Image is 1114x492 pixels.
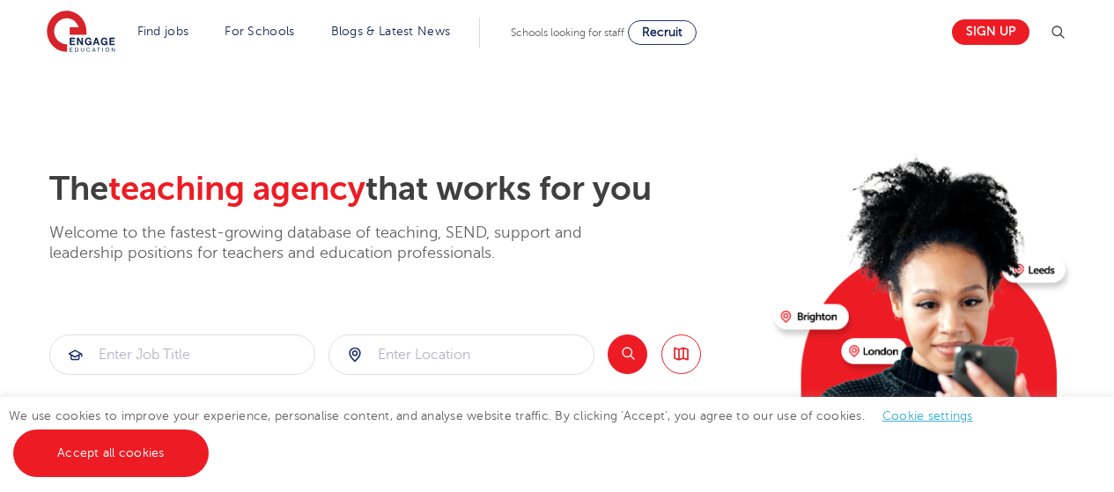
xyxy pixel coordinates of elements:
a: Find jobs [137,25,189,38]
div: Submit [49,334,315,375]
span: Schools looking for staff [511,26,624,39]
a: Recruit [628,20,697,45]
span: Recruit [642,26,682,39]
a: Cookie settings [882,409,973,422]
span: We use cookies to improve your experience, personalise content, and analyse website traffic. By c... [9,409,991,459]
a: Sign up [952,19,1029,45]
input: Submit [50,335,314,374]
p: Welcome to the fastest-growing database of teaching, SEND, support and leadership positions for t... [49,223,631,264]
a: Blogs & Latest News [331,25,451,38]
span: teaching agency [108,170,365,208]
a: For Schools [225,25,294,38]
button: Search [608,334,647,374]
img: Engage Education [47,11,115,55]
h2: The that works for you [49,169,760,209]
a: Accept all cookies [13,430,209,477]
input: Submit [329,335,594,374]
div: Submit [328,334,594,375]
